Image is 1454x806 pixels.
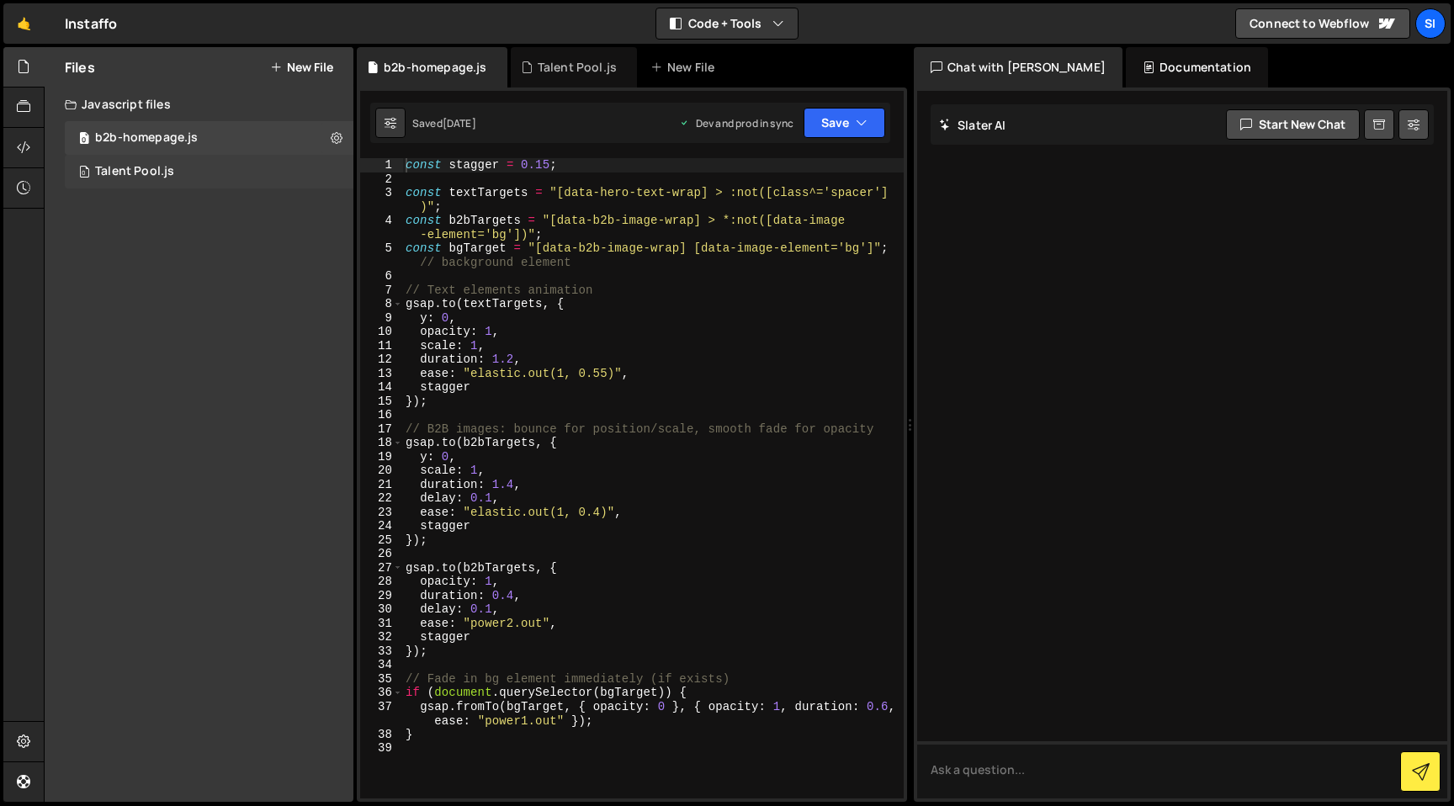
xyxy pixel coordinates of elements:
[679,116,793,130] div: Dev and prod in sync
[270,61,333,74] button: New File
[360,464,403,478] div: 20
[79,133,89,146] span: 0
[360,478,403,492] div: 21
[1235,8,1410,39] a: Connect to Webflow
[45,87,353,121] div: Javascript files
[360,602,403,617] div: 30
[360,491,403,506] div: 22
[360,395,403,409] div: 15
[360,589,403,603] div: 29
[65,58,95,77] h2: Files
[360,506,403,520] div: 23
[360,214,403,241] div: 4
[384,59,486,76] div: b2b-homepage.js
[360,158,403,172] div: 1
[79,167,89,180] span: 0
[360,284,403,298] div: 7
[360,325,403,339] div: 10
[360,686,403,700] div: 36
[360,380,403,395] div: 14
[656,8,798,39] button: Code + Tools
[360,547,403,561] div: 26
[1415,8,1446,39] a: SI
[3,3,45,44] a: 🤙
[443,116,476,130] div: [DATE]
[360,575,403,589] div: 28
[65,155,353,188] div: 15318/40274.js
[65,13,117,34] div: Instaffo
[360,367,403,381] div: 13
[360,297,403,311] div: 8
[360,658,403,672] div: 34
[95,130,198,146] div: b2b-homepage.js
[95,164,174,179] div: Talent Pool.js
[360,728,403,742] div: 38
[360,561,403,575] div: 27
[360,353,403,367] div: 12
[360,422,403,437] div: 17
[360,269,403,284] div: 6
[360,408,403,422] div: 16
[1226,109,1360,140] button: Start new chat
[360,172,403,187] div: 2
[360,630,403,644] div: 32
[360,533,403,548] div: 25
[650,59,721,76] div: New File
[360,741,403,756] div: 39
[360,436,403,450] div: 18
[804,108,885,138] button: Save
[914,47,1122,87] div: Chat with [PERSON_NAME]
[360,186,403,214] div: 3
[1126,47,1268,87] div: Documentation
[538,59,617,76] div: Talent Pool.js
[360,519,403,533] div: 24
[360,241,403,269] div: 5
[360,644,403,659] div: 33
[412,116,476,130] div: Saved
[360,450,403,464] div: 19
[360,311,403,326] div: 9
[939,117,1006,133] h2: Slater AI
[65,121,353,155] div: 15318/45043.js
[360,339,403,353] div: 11
[360,700,403,728] div: 37
[360,672,403,687] div: 35
[360,617,403,631] div: 31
